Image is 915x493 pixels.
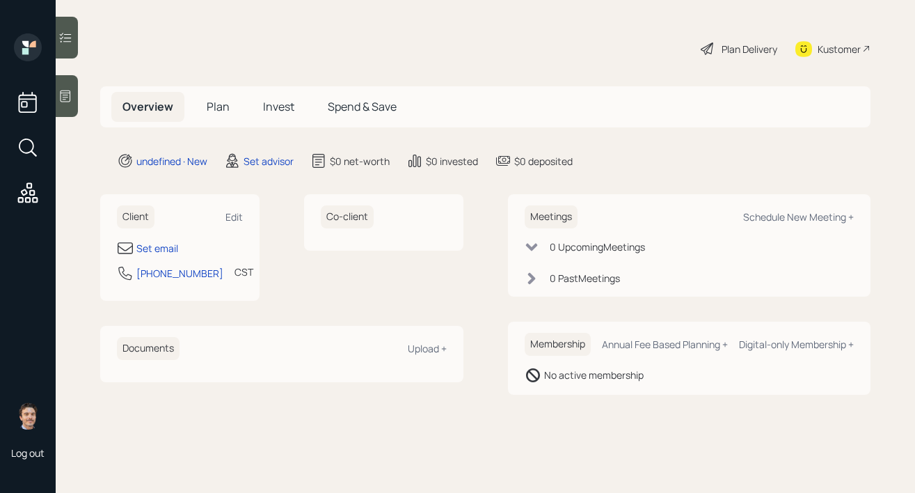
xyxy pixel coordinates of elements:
div: $0 deposited [514,154,573,169]
img: robby-grisanti-headshot.png [14,402,42,430]
div: $0 invested [426,154,478,169]
div: Edit [225,210,243,224]
span: Invest [263,99,294,114]
div: Upload + [408,342,447,355]
h6: Membership [525,333,591,356]
div: Schedule New Meeting + [743,210,854,224]
span: Plan [207,99,230,114]
h6: Client [117,205,154,228]
h6: Documents [117,337,180,360]
div: undefined · New [136,154,207,169]
div: No active membership [544,368,644,382]
div: 0 Past Meeting s [550,271,620,285]
div: Plan Delivery [722,42,777,56]
div: Digital-only Membership + [739,338,854,351]
div: [PHONE_NUMBER] [136,266,223,281]
div: Annual Fee Based Planning + [602,338,728,351]
h6: Meetings [525,205,578,228]
span: Spend & Save [328,99,397,114]
div: $0 net-worth [330,154,390,169]
h6: Co-client [321,205,374,228]
div: Set email [136,241,178,256]
div: Log out [11,446,45,460]
div: Kustomer [818,42,861,56]
div: CST [234,265,253,279]
span: Overview [122,99,173,114]
div: Set advisor [244,154,294,169]
div: 0 Upcoming Meeting s [550,240,645,254]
